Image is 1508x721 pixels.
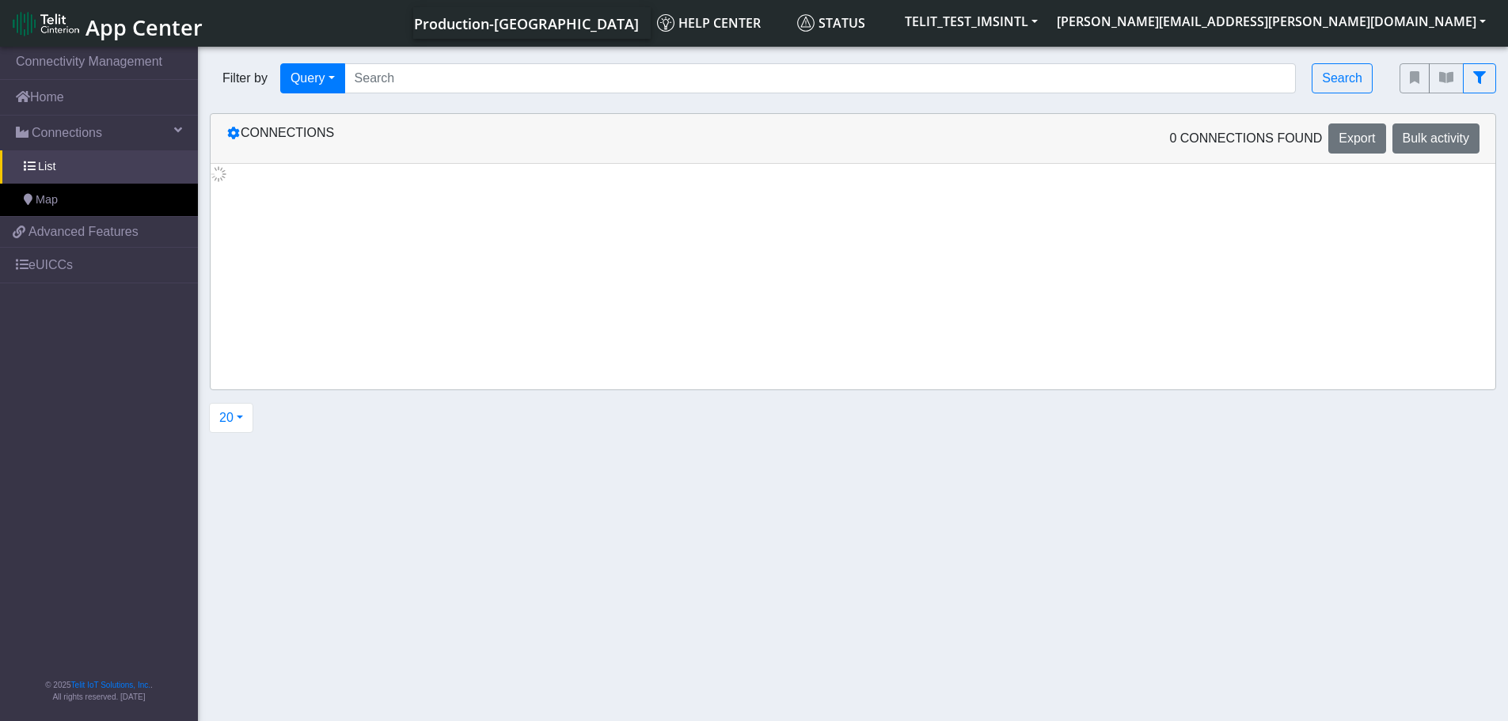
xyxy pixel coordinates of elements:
[1403,131,1469,145] span: Bulk activity
[1047,7,1495,36] button: [PERSON_NAME][EMAIL_ADDRESS][PERSON_NAME][DOMAIN_NAME]
[85,13,203,42] span: App Center
[13,11,79,36] img: logo-telit-cinterion-gw-new.png
[1328,123,1385,154] button: Export
[414,14,639,33] span: Production-[GEOGRAPHIC_DATA]
[651,7,791,39] a: Help center
[1169,129,1322,148] span: 0 Connections found
[211,166,226,182] img: loading.gif
[657,14,674,32] img: knowledge.svg
[344,63,1297,93] input: Search...
[791,7,895,39] a: Status
[13,6,200,40] a: App Center
[895,7,1047,36] button: TELIT_TEST_IMSINTL
[1400,63,1496,93] div: fitlers menu
[797,14,815,32] img: status.svg
[1339,131,1375,145] span: Export
[413,7,638,39] a: Your current platform instance
[32,123,102,142] span: Connections
[71,681,150,689] a: Telit IoT Solutions, Inc.
[797,14,865,32] span: Status
[1312,63,1373,93] button: Search
[28,222,139,241] span: Advanced Features
[280,63,345,93] button: Query
[1392,123,1480,154] button: Bulk activity
[36,192,58,209] span: Map
[210,69,280,88] span: Filter by
[38,158,55,176] span: List
[215,123,853,154] div: Connections
[657,14,761,32] span: Help center
[209,403,253,433] button: 20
